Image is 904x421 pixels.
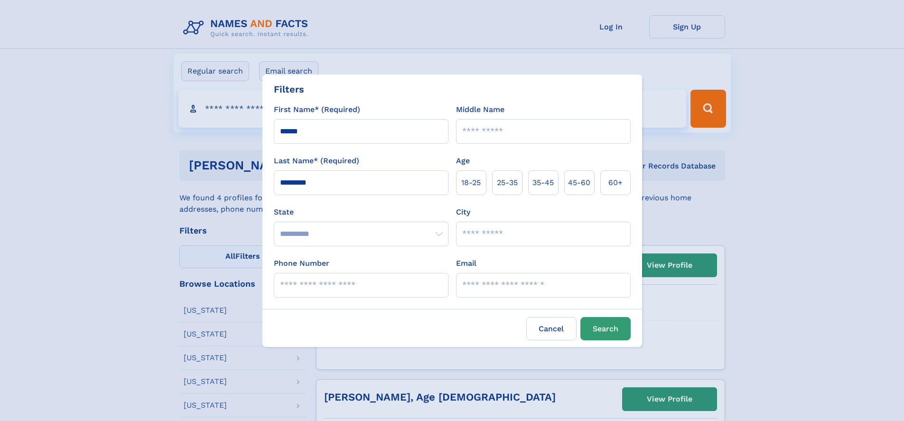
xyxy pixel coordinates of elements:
span: 45‑60 [568,177,590,188]
label: Age [456,155,470,167]
label: Last Name* (Required) [274,155,359,167]
label: State [274,206,448,218]
label: Email [456,258,476,269]
label: First Name* (Required) [274,104,360,115]
label: City [456,206,470,218]
span: 60+ [608,177,623,188]
label: Middle Name [456,104,504,115]
div: Filters [274,82,304,96]
span: 25‑35 [497,177,518,188]
span: 18‑25 [461,177,481,188]
button: Search [580,317,631,340]
span: 35‑45 [532,177,554,188]
label: Phone Number [274,258,329,269]
label: Cancel [526,317,577,340]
